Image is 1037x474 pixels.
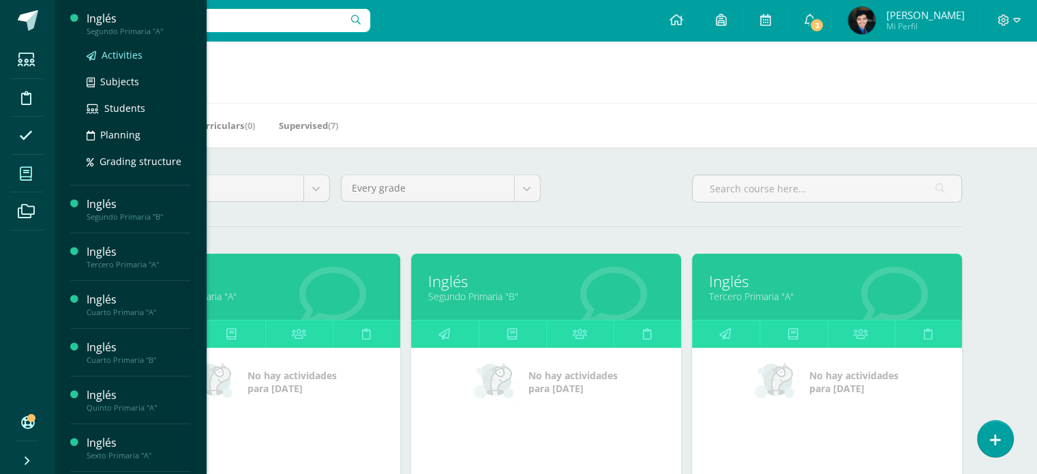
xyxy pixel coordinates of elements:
span: No hay actividades para [DATE] [809,369,899,395]
a: Subjects [87,74,190,89]
a: Segundo Primaria "A" [147,290,383,303]
a: InglésQuinto Primaria "A" [87,387,190,413]
a: Inglés [428,271,664,292]
div: Segundo Primaria "B" [87,212,190,222]
div: Inglés [87,196,190,212]
span: Planning [100,128,140,141]
span: 3 [809,18,824,33]
a: InglésCuarto Primaria "A" [87,292,190,317]
span: (0) [245,119,255,132]
input: Search a user… [63,9,370,32]
a: Planning [87,127,190,143]
span: Mi Perfil [886,20,964,32]
div: Inglés [87,340,190,355]
span: Every level [141,175,293,201]
a: Tercero Primaria "A" [709,290,945,303]
a: Segundo Primaria "B" [428,290,664,303]
a: Activities [87,47,190,63]
a: Every grade [342,175,540,201]
a: Grading structure [87,153,190,169]
div: Inglés [87,387,190,403]
span: (7) [328,119,338,132]
span: No hay actividades para [DATE] [247,369,337,395]
a: Every level [131,175,329,201]
a: Supervised(7) [279,115,338,136]
img: no_activities_small.png [474,361,519,402]
div: Inglés [87,435,190,451]
img: 6e7f9eaca34ebf24f5a660d2991bb177.png [848,7,875,34]
span: No hay actividades para [DATE] [528,369,618,395]
div: Quinto Primaria "A" [87,403,190,413]
a: InglésSexto Primaria "A" [87,435,190,460]
a: InglésCuarto Primaria "B" [87,340,190,365]
div: Inglés [87,244,190,260]
span: Every grade [352,175,504,201]
a: InglésSegundo Primaria "A" [87,11,190,36]
span: Students [104,102,145,115]
a: Inglés [709,271,945,292]
div: Segundo Primaria "A" [87,27,190,36]
div: Inglés [87,292,190,308]
div: Cuarto Primaria "B" [87,355,190,365]
input: Search course here… [693,175,961,202]
div: Sexto Primaria "A" [87,451,190,460]
a: InglésTercero Primaria "A" [87,244,190,269]
img: no_activities_small.png [193,361,238,402]
a: Students [87,100,190,116]
a: InglésSegundo Primaria "B" [87,196,190,222]
span: Grading structure [100,155,181,168]
div: Tercero Primaria "A" [87,260,190,269]
a: Inglés [147,271,383,292]
img: no_activities_small.png [755,361,800,402]
div: Inglés [87,11,190,27]
span: Activities [102,48,142,61]
span: [PERSON_NAME] [886,8,964,22]
span: Subjects [100,75,139,88]
div: Cuarto Primaria "A" [87,308,190,317]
